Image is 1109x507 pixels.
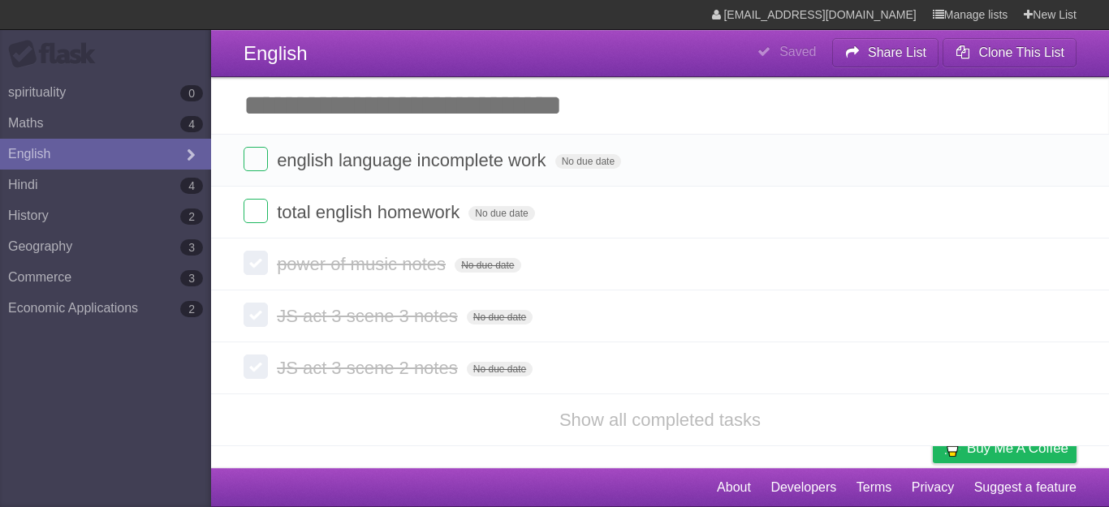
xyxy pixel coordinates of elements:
[559,410,761,430] a: Show all completed tasks
[717,472,751,503] a: About
[912,472,954,503] a: Privacy
[277,358,462,378] span: JS act 3 scene 2 notes
[180,301,203,317] b: 2
[555,154,621,169] span: No due date
[868,45,926,59] b: Share List
[277,202,464,222] span: total english homework
[244,147,268,171] label: Done
[467,362,533,376] span: No due date
[857,472,892,503] a: Terms
[180,239,203,256] b: 3
[8,40,106,69] div: Flask
[244,354,268,379] label: Done
[180,270,203,286] b: 3
[277,150,550,170] span: english language incomplete work
[244,251,268,275] label: Done
[978,45,1064,59] b: Clone This List
[180,178,203,194] b: 4
[180,116,203,132] b: 4
[933,433,1077,463] a: Buy me a coffee
[943,38,1077,67] button: Clone This List
[180,208,203,225] b: 2
[455,258,520,273] span: No due date
[779,45,816,58] b: Saved
[974,472,1077,503] a: Suggest a feature
[941,434,963,462] img: Buy me a coffee
[244,42,308,64] span: English
[277,306,462,326] span: JS act 3 scene 3 notes
[277,254,450,274] span: power of music notes
[967,434,1068,462] span: Buy me a coffee
[244,303,268,327] label: Done
[770,472,836,503] a: Developers
[244,199,268,223] label: Done
[832,38,939,67] button: Share List
[180,85,203,101] b: 0
[468,206,534,221] span: No due date
[467,310,533,324] span: No due date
